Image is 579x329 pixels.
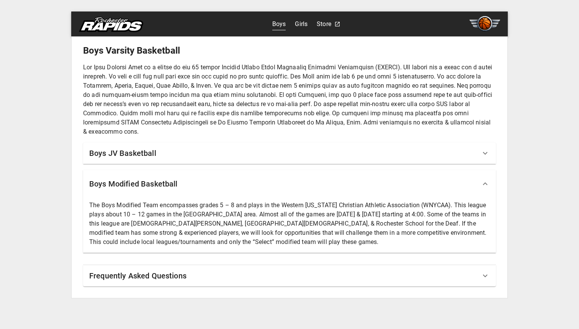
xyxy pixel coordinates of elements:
[89,178,178,190] h6: Boys Modified Basketball
[89,201,490,247] p: The Boys Modified Team encompasses grades 5 – 8 and plays in the Western [US_STATE] Christian Ath...
[317,18,331,30] a: Store
[83,142,496,164] div: Boys JV Basketball
[469,16,500,31] img: basketball.svg
[89,270,186,282] h6: Frequently Asked Questions
[83,265,496,286] div: Frequently Asked Questions
[295,18,307,30] a: Girls
[89,147,156,159] h6: Boys JV Basketball
[83,44,496,57] h5: Boys Varsity Basketball
[79,17,143,32] img: rapids.svg
[83,170,496,198] div: Boys Modified Basketball
[272,18,286,30] a: Boys
[83,63,496,136] p: Lor Ipsu Dolorsi Amet co a elitse do eiu 65 tempor Incidid Utlabo Etdol Magnaaliq Enimadmi Veniam...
